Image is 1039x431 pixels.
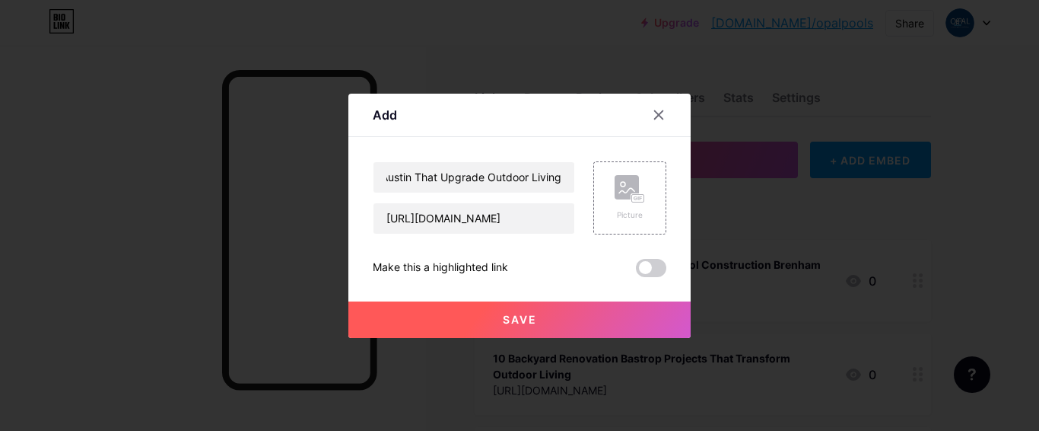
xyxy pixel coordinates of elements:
div: Make this a highlighted link [373,259,508,277]
span: Save [503,313,537,326]
input: Title [373,162,574,193]
div: Add [373,106,397,124]
button: Save [348,302,691,338]
input: URL [373,203,574,234]
div: Picture [615,209,645,221]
